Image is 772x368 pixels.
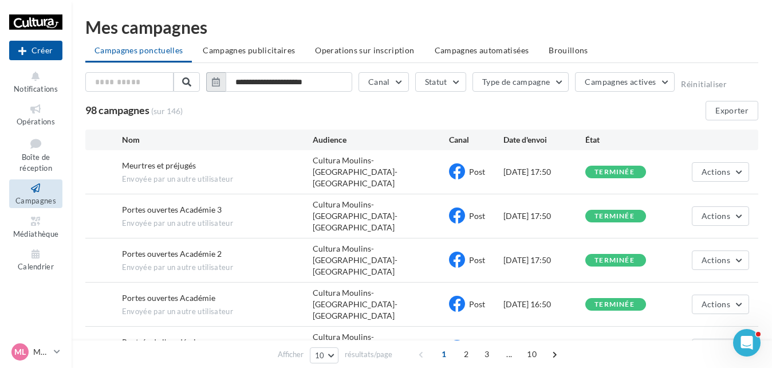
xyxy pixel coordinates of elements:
[503,299,585,310] div: [DATE] 16:50
[457,345,475,363] span: 2
[469,167,485,177] span: Post
[313,155,449,189] div: Cultura Moulins-[GEOGRAPHIC_DATA]-[GEOGRAPHIC_DATA]
[692,206,749,226] button: Actions
[692,162,749,182] button: Actions
[122,134,313,146] div: Nom
[278,349,304,360] span: Afficher
[692,339,749,358] button: Actions
[345,349,392,360] span: résultats/page
[122,205,222,214] span: Portes ouvertes Académie 3
[122,218,313,229] span: Envoyée par un autre utilisateur
[33,346,49,358] p: Moulin les Metz
[503,210,585,222] div: [DATE] 17:50
[692,250,749,270] button: Actions
[415,72,466,92] button: Statut
[469,255,485,265] span: Post
[122,263,313,273] span: Envoyée par un autre utilisateur
[706,101,758,120] button: Exporter
[702,299,730,309] span: Actions
[310,347,339,363] button: 10
[681,80,727,89] button: Réinitialiser
[122,337,200,347] span: Rentrée de l'académie
[313,243,449,277] div: Cultura Moulins-[GEOGRAPHIC_DATA]-[GEOGRAPHIC_DATA]
[594,257,635,264] div: terminée
[9,341,62,363] a: Ml Moulin les Metz
[575,72,675,92] button: Campagnes actives
[85,104,149,116] span: 98 campagnes
[594,213,635,220] div: terminée
[85,18,758,36] div: Mes campagnes
[435,45,529,55] span: Campagnes automatisées
[702,255,730,265] span: Actions
[122,249,222,259] span: Portes ouvertes Académie 2
[9,134,62,175] a: Boîte de réception
[594,169,635,176] div: terminée
[9,41,62,60] div: Nouvelle campagne
[469,299,485,309] span: Post
[18,262,54,271] span: Calendrier
[549,45,588,55] span: Brouillons
[522,345,541,363] span: 10
[9,41,62,60] button: Créer
[15,196,56,205] span: Campagnes
[313,199,449,233] div: Cultura Moulins-[GEOGRAPHIC_DATA]-[GEOGRAPHIC_DATA]
[151,105,183,117] span: (sur 146)
[692,295,749,314] button: Actions
[478,345,496,363] span: 3
[469,211,485,221] span: Post
[585,77,656,87] span: Campagnes actives
[472,72,569,92] button: Type de campagne
[9,179,62,208] a: Campagnes
[9,245,62,273] a: Calendrier
[19,152,52,173] span: Boîte de réception
[503,255,585,266] div: [DATE] 17:50
[14,84,58,93] span: Notifications
[449,134,503,146] div: Canal
[500,345,518,363] span: ...
[585,134,667,146] div: État
[435,345,453,363] span: 1
[315,351,325,360] span: 10
[503,166,585,178] div: [DATE] 17:50
[313,134,449,146] div: Audience
[122,174,313,185] span: Envoyée par un autre utilisateur
[733,329,761,357] iframe: Intercom live chat
[9,68,62,96] button: Notifications
[17,117,55,126] span: Opérations
[14,346,26,358] span: Ml
[203,45,295,55] span: Campagnes publicitaires
[9,100,62,128] a: Opérations
[122,160,196,170] span: Meurtres et préjugés
[122,307,313,317] span: Envoyée par un autre utilisateur
[313,287,449,322] div: Cultura Moulins-[GEOGRAPHIC_DATA]-[GEOGRAPHIC_DATA]
[9,213,62,241] a: Médiathèque
[702,211,730,221] span: Actions
[702,167,730,177] span: Actions
[594,301,635,308] div: terminée
[315,45,414,55] span: Operations sur inscription
[313,331,449,366] div: Cultura Moulins-[GEOGRAPHIC_DATA]-[GEOGRAPHIC_DATA]
[359,72,409,92] button: Canal
[13,229,59,238] span: Médiathèque
[122,293,215,303] span: Portes ouvertes Académie
[503,134,585,146] div: Date d'envoi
